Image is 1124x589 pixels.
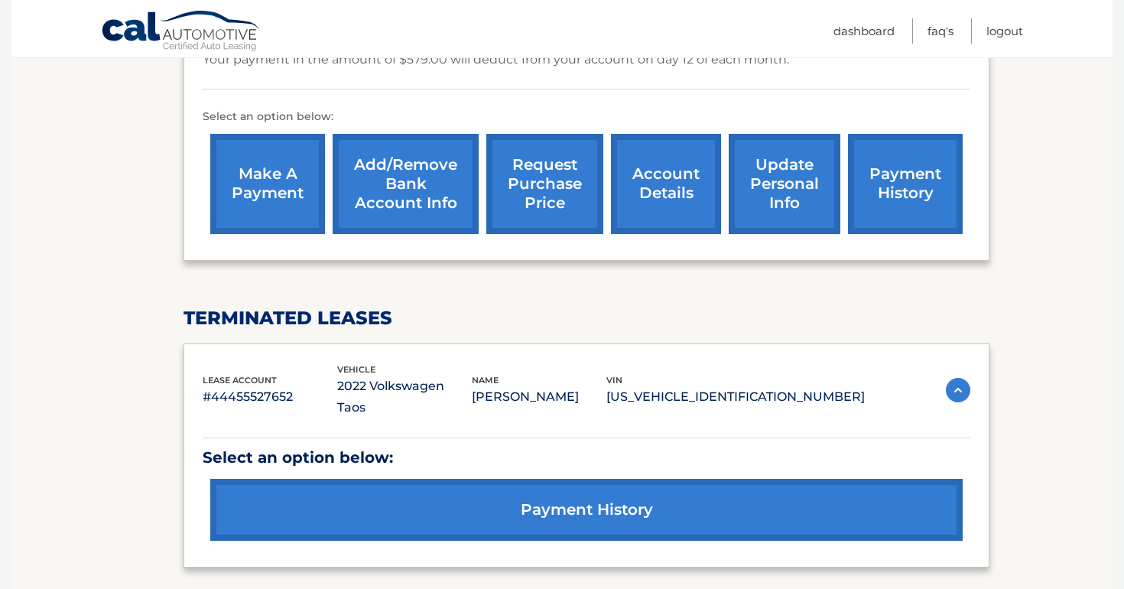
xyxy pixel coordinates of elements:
p: 2022 Volkswagen Taos [337,376,472,418]
span: vehicle [337,364,375,375]
p: [US_VEHICLE_IDENTIFICATION_NUMBER] [606,386,865,408]
p: Select an option below: [203,444,970,471]
p: #44455527652 [203,386,337,408]
span: name [472,375,499,386]
a: FAQ's [927,18,953,44]
span: vin [606,375,622,386]
a: Cal Automotive [101,10,262,54]
a: make a payment [210,134,325,234]
h2: terminated leases [184,307,989,330]
span: lease account [203,375,277,386]
a: payment history [848,134,963,234]
a: payment history [210,479,963,541]
p: Your payment in the amount of $579.00 will deduct from your account on day 12 of each month. [203,49,789,70]
a: account details [611,134,721,234]
a: Add/Remove bank account info [333,134,479,234]
a: Dashboard [833,18,895,44]
p: Select an option below: [203,108,970,126]
p: [PERSON_NAME] [472,386,606,408]
a: update personal info [729,134,840,234]
img: accordion-active.svg [946,378,970,402]
a: Logout [986,18,1023,44]
a: request purchase price [486,134,603,234]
